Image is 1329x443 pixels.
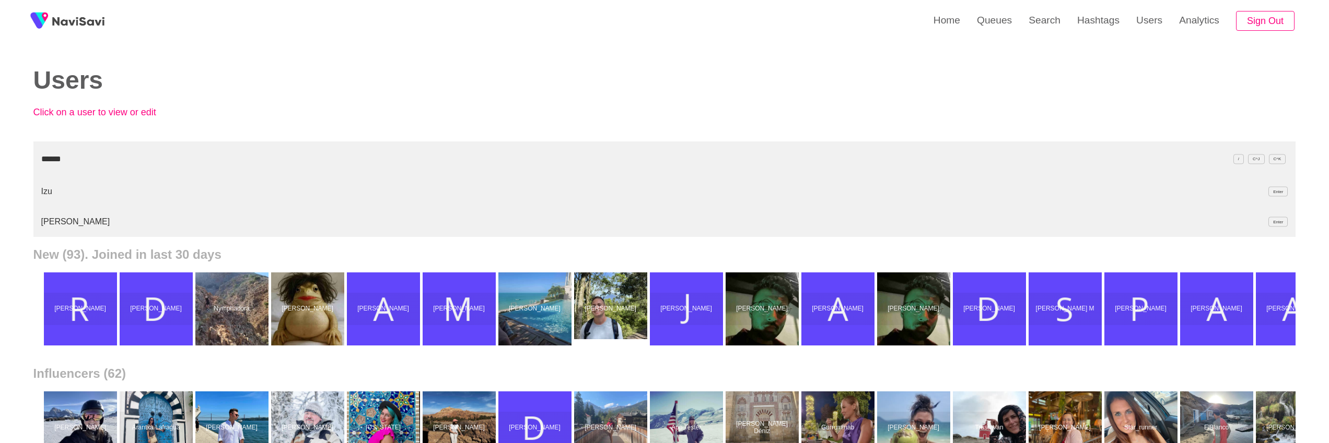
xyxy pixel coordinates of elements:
li: [PERSON_NAME] [33,207,1296,237]
img: fireSpot [26,8,52,34]
a: [PERSON_NAME]Dafni Tentolouri [953,272,1029,345]
p: ElBlanco [1182,424,1251,432]
p: Trash Van [955,424,1024,432]
a: [PERSON_NAME]adrian romero [726,272,801,345]
p: Arantxa Lafragua [122,424,191,432]
p: [PERSON_NAME] [273,305,342,313]
p: [US_STATE] [349,424,418,432]
p: [PERSON_NAME] [273,424,342,432]
a: [PERSON_NAME]James Alldred [574,272,650,345]
h2: Influencers (62) [33,366,1296,381]
p: [PERSON_NAME] [1182,305,1251,313]
p: [PERSON_NAME] [425,424,494,432]
h2: Users [33,67,649,94]
p: [PERSON_NAME] [46,424,115,432]
p: [PERSON_NAME] [879,305,948,313]
p: [PERSON_NAME] [955,305,1024,313]
p: App Tester [652,424,721,432]
p: [PERSON_NAME] [122,305,191,313]
span: / [1233,154,1244,164]
p: [PERSON_NAME] [576,424,645,432]
a: [PERSON_NAME]Anne Rackley [347,272,423,345]
a: [PERSON_NAME]Mar Andreu [423,272,498,345]
a: [PERSON_NAME]James Alldred [650,272,726,345]
a: [PERSON_NAME]Asmita Chugh [801,272,877,345]
li: Izu [33,176,1296,207]
button: Sign Out [1236,11,1295,31]
p: [PERSON_NAME] [500,424,569,432]
a: NymphadoraNymphadora [195,272,271,345]
span: C^J [1248,154,1265,164]
a: [PERSON_NAME]Prosper Okeke [1104,272,1180,345]
p: [PERSON_NAME] [576,305,645,313]
p: [PERSON_NAME] [46,305,115,313]
p: [PERSON_NAME] [803,305,872,313]
p: Gurruminab [803,424,872,432]
p: [PERSON_NAME] M [1031,305,1100,313]
p: Star_runner [1106,424,1175,432]
p: [PERSON_NAME] [197,424,266,432]
a: [PERSON_NAME]Anna Manukhina [1180,272,1256,345]
p: [PERSON_NAME] [500,305,569,313]
span: Enter [1268,187,1288,197]
a: [PERSON_NAME]ruman [44,272,120,345]
p: [PERSON_NAME] [1106,305,1175,313]
a: [PERSON_NAME]M Angeles Fernandez [271,272,347,345]
p: [PERSON_NAME] [879,424,948,432]
p: [PERSON_NAME] [349,305,418,313]
a: [PERSON_NAME]Douglass Bourne [120,272,195,345]
h2: New (93). Joined in last 30 days [33,247,1296,262]
a: [PERSON_NAME] MSai Manikanta M [1029,272,1104,345]
p: Click on a user to view or edit [33,107,263,118]
a: [PERSON_NAME]Adrian Romero [877,272,953,345]
p: [PERSON_NAME] [652,305,721,313]
p: [PERSON_NAME] [1258,424,1327,432]
span: Enter [1268,217,1288,227]
p: [PERSON_NAME] [425,305,494,313]
img: fireSpot [52,16,104,26]
a: [PERSON_NAME]Joanne [498,272,574,345]
p: [PERSON_NAME] [1258,305,1327,313]
p: Nymphadora [197,305,266,313]
span: C^K [1269,154,1286,164]
p: [PERSON_NAME] [728,305,797,313]
p: [PERSON_NAME] [1031,424,1100,432]
p: [PERSON_NAME] Déniz [728,421,797,435]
